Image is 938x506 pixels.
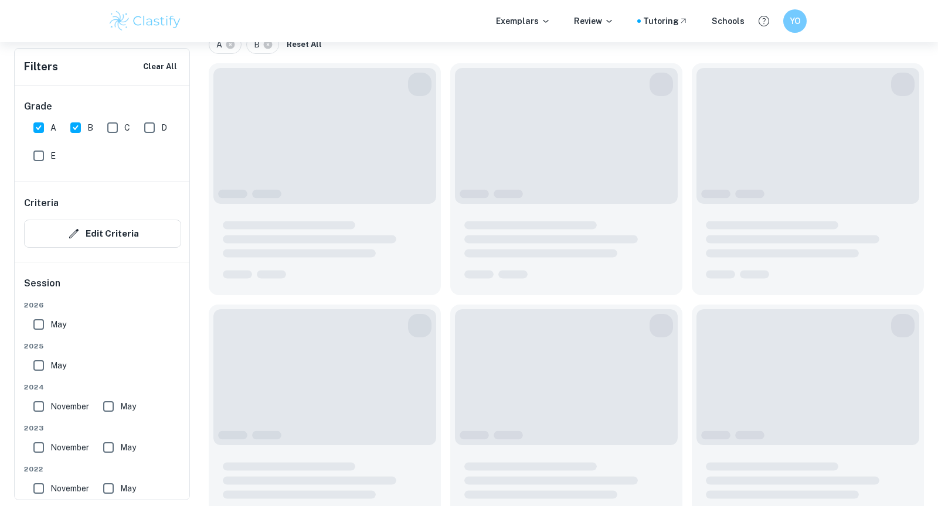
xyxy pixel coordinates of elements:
[24,341,181,351] span: 2025
[120,441,136,454] span: May
[87,121,93,134] span: B
[50,482,89,495] span: November
[24,220,181,248] button: Edit Criteria
[24,300,181,310] span: 2026
[24,423,181,433] span: 2023
[50,441,89,454] span: November
[209,35,242,54] div: A
[50,121,56,134] span: A
[789,15,802,28] h6: YO
[50,359,66,372] span: May
[783,9,807,33] button: YO
[140,58,180,76] button: Clear All
[24,382,181,392] span: 2024
[24,276,181,300] h6: Session
[161,121,167,134] span: D
[24,196,59,210] h6: Criteria
[124,121,130,134] span: C
[24,100,181,114] h6: Grade
[574,15,614,28] p: Review
[24,464,181,474] span: 2022
[496,15,550,28] p: Exemplars
[284,36,325,53] button: Reset All
[24,59,58,75] h6: Filters
[108,9,182,33] img: Clastify logo
[50,400,89,413] span: November
[754,11,774,31] button: Help and Feedback
[216,38,227,51] span: A
[50,149,56,162] span: E
[254,38,265,51] span: B
[643,15,688,28] a: Tutoring
[50,318,66,331] span: May
[712,15,745,28] a: Schools
[246,35,279,54] div: B
[120,482,136,495] span: May
[120,400,136,413] span: May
